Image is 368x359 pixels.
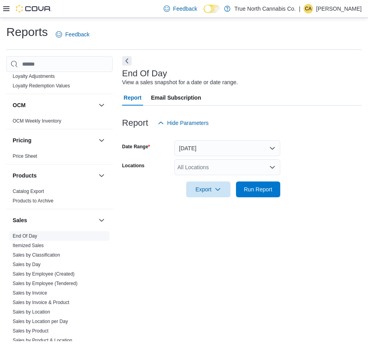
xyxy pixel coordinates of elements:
h3: Report [122,118,148,128]
span: Sales by Location per Day [13,318,68,325]
a: Sales by Location [13,309,50,315]
a: Sales by Day [13,262,41,267]
a: Catalog Export [13,189,44,194]
div: Products [6,187,113,209]
a: Sales by Location per Day [13,319,68,324]
img: Cova [16,5,51,13]
a: End Of Day [13,233,37,239]
div: OCM [6,116,113,129]
div: Cheyenne Abbott [304,4,313,13]
a: Itemized Sales [13,243,44,248]
a: OCM Weekly Inventory [13,118,61,124]
a: Sales by Product & Location [13,338,72,343]
h3: Products [13,172,37,179]
button: OCM [13,101,95,109]
a: Sales by Invoice & Product [13,300,69,305]
span: Loyalty Adjustments [13,73,55,79]
h3: Pricing [13,136,31,144]
a: Sales by Employee (Created) [13,271,75,277]
span: CA [305,4,312,13]
a: Loyalty Adjustments [13,74,55,79]
span: Feedback [173,5,197,13]
button: Products [13,172,95,179]
a: Sales by Invoice [13,290,47,296]
button: Next [122,56,132,66]
a: Feedback [53,26,92,42]
p: [PERSON_NAME] [316,4,362,13]
span: Itemized Sales [13,242,44,249]
span: Run Report [244,185,272,193]
button: [DATE] [174,140,280,156]
p: True North Cannabis Co. [234,4,296,13]
p: | [299,4,300,13]
button: OCM [97,100,106,110]
label: Date Range [122,144,150,150]
div: View a sales snapshot for a date or date range. [122,78,238,87]
button: Open list of options [269,164,276,170]
span: Hide Parameters [167,119,209,127]
button: Hide Parameters [155,115,212,131]
a: Feedback [160,1,200,17]
a: Sales by Product [13,328,49,334]
span: Email Subscription [151,90,201,106]
div: Pricing [6,151,113,164]
span: Sales by Product & Location [13,337,72,344]
span: Sales by Day [13,261,41,268]
label: Locations [122,162,145,169]
span: Export [191,181,226,197]
h1: Reports [6,24,48,40]
button: Pricing [97,136,106,145]
span: Sales by Employee (Tendered) [13,280,77,287]
span: Feedback [65,30,89,38]
button: Run Report [236,181,280,197]
a: Sales by Employee (Tendered) [13,281,77,286]
span: Sales by Invoice & Product [13,299,69,306]
input: Dark Mode [204,5,220,13]
a: Price Sheet [13,153,37,159]
a: Sales by Classification [13,252,60,258]
h3: OCM [13,101,26,109]
button: Pricing [13,136,95,144]
h3: Sales [13,216,27,224]
a: Loyalty Redemption Values [13,83,70,89]
h3: End Of Day [122,69,167,78]
button: Sales [97,215,106,225]
button: Sales [13,216,95,224]
button: Export [186,181,230,197]
div: Loyalty [6,72,113,94]
span: Report [124,90,142,106]
a: Products to Archive [13,198,53,204]
span: Catalog Export [13,188,44,195]
button: Products [97,171,106,180]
